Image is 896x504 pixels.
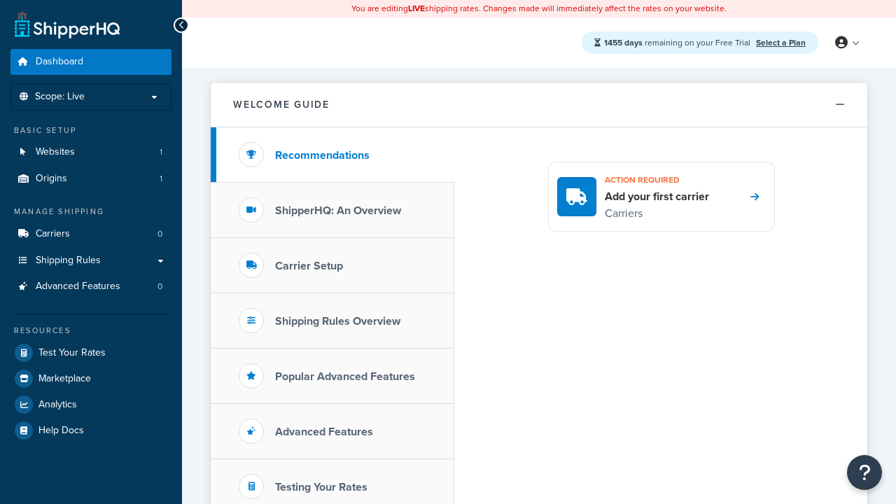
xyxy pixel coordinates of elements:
[157,228,162,240] span: 0
[10,139,171,165] a: Websites1
[38,373,91,385] span: Marketplace
[160,173,162,185] span: 1
[756,36,806,49] a: Select a Plan
[36,228,70,240] span: Carriers
[10,221,171,247] li: Carriers
[157,281,162,293] span: 0
[275,426,373,438] h3: Advanced Features
[408,2,425,15] b: LIVE
[36,56,83,68] span: Dashboard
[10,248,171,274] a: Shipping Rules
[275,204,401,217] h3: ShipperHQ: An Overview
[10,139,171,165] li: Websites
[10,166,171,192] a: Origins1
[10,166,171,192] li: Origins
[275,149,370,162] h3: Recommendations
[10,366,171,391] a: Marketplace
[275,481,367,493] h3: Testing Your Rates
[10,221,171,247] a: Carriers0
[10,274,171,300] li: Advanced Features
[211,83,867,127] button: Welcome Guide
[10,274,171,300] a: Advanced Features0
[10,392,171,417] a: Analytics
[160,146,162,158] span: 1
[604,36,752,49] span: remaining on your Free Trial
[36,281,120,293] span: Advanced Features
[38,425,84,437] span: Help Docs
[233,99,330,110] h2: Welcome Guide
[604,36,643,49] strong: 1455 days
[10,206,171,218] div: Manage Shipping
[605,204,709,223] p: Carriers
[36,146,75,158] span: Websites
[275,370,415,383] h3: Popular Advanced Features
[35,91,85,103] span: Scope: Live
[10,340,171,365] a: Test Your Rates
[605,171,709,189] h3: Action required
[847,455,882,490] button: Open Resource Center
[605,189,709,204] h4: Add your first carrier
[275,260,343,272] h3: Carrier Setup
[36,173,67,185] span: Origins
[38,347,106,359] span: Test Your Rates
[38,399,77,411] span: Analytics
[10,49,171,75] a: Dashboard
[10,325,171,337] div: Resources
[275,315,400,328] h3: Shipping Rules Overview
[10,418,171,443] a: Help Docs
[36,255,101,267] span: Shipping Rules
[10,125,171,136] div: Basic Setup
